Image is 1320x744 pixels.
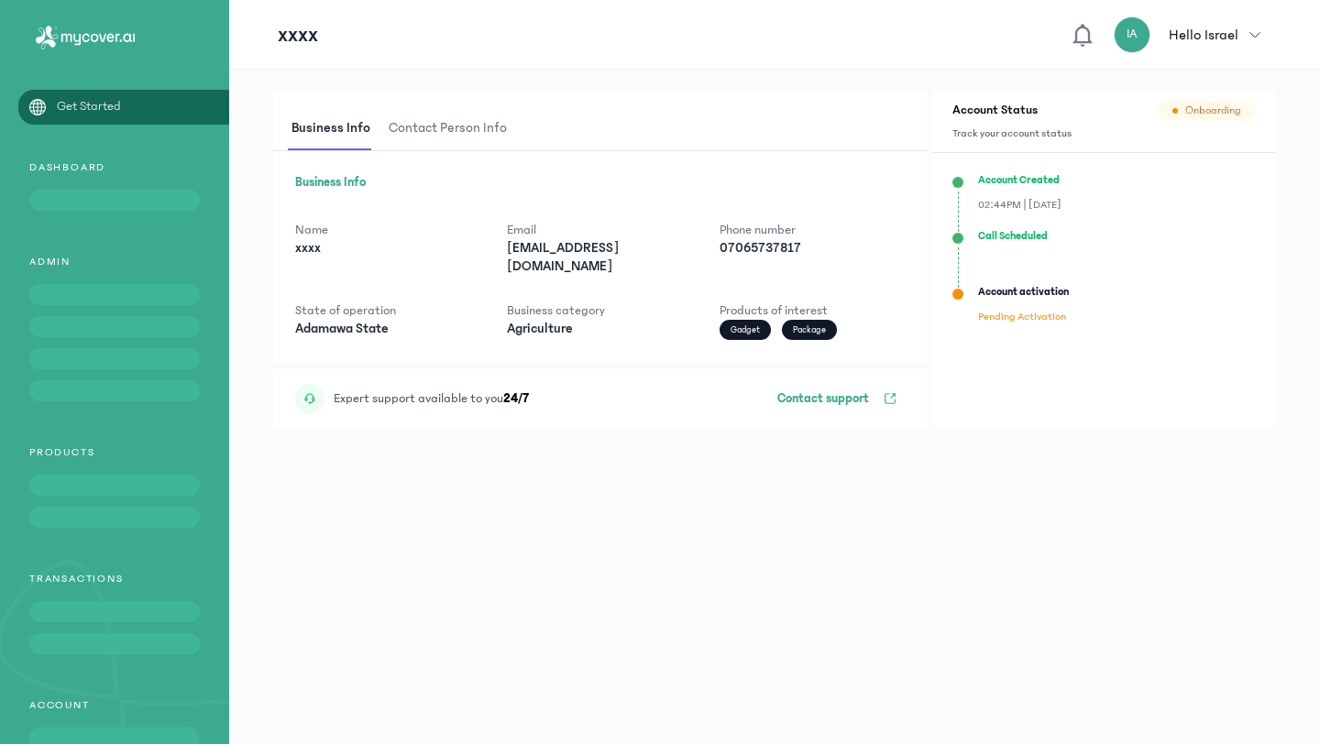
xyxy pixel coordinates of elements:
[278,20,318,49] p: xxxx
[288,107,374,150] span: Business Info
[385,107,522,150] button: Contact person info
[295,221,481,239] p: Name
[295,320,481,338] p: Adamawa State
[978,199,1061,211] span: 02:44PM | [DATE]
[503,391,529,406] b: 24/7
[768,384,906,413] a: Contact support
[57,97,121,116] p: Get Started
[288,107,385,150] button: Business Info
[334,389,529,408] p: Expert support available to you
[777,389,869,408] p: Contact support
[720,221,906,239] p: Phone number
[952,126,1072,141] p: Track your account status
[295,239,481,257] p: xxxx
[1169,24,1238,46] p: Hello Israel
[1114,16,1150,53] div: IA
[507,221,693,239] p: Email
[295,173,906,191] h5: Business Info
[952,101,1072,119] h3: Account Status
[978,229,1048,244] p: Call Scheduled
[507,301,693,320] p: Business category
[507,320,693,338] p: Agriculture
[782,320,837,340] p: Package
[978,311,1066,323] span: Pending Activation
[1185,104,1241,118] span: Onboarding
[1114,16,1271,53] button: IAHello Israel
[385,107,511,150] span: Contact person info
[978,173,1061,188] p: Account Created
[720,301,906,320] p: Products of interest
[295,301,481,320] p: State of operation
[720,239,906,257] p: 07065737817
[507,239,693,276] p: [EMAIL_ADDRESS][DOMAIN_NAME]
[720,320,771,340] p: Gadget
[978,285,1069,300] p: Account activation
